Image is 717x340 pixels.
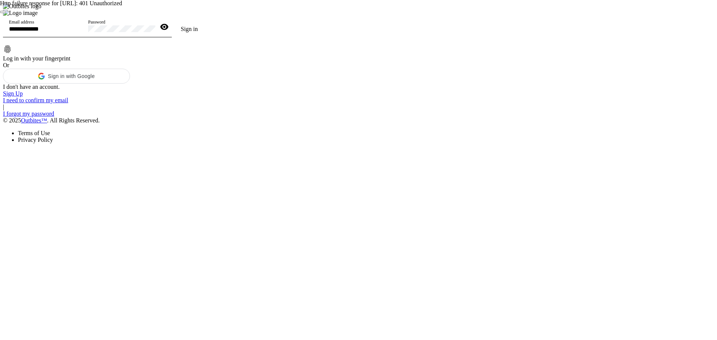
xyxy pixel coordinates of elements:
[3,90,23,97] a: Sign Up
[3,84,207,90] div: I don't have an account.
[3,104,207,110] div: |
[88,20,105,25] mat-label: Password
[3,62,207,69] div: Or
[3,10,38,16] img: Logo image
[18,130,50,136] a: Terms of Use
[21,117,47,124] a: Outbites™
[18,137,53,143] a: Privacy Policy
[172,22,207,37] button: Sign in
[3,69,130,84] div: Sign in with Google
[3,110,54,117] a: I forgot my password
[3,3,41,10] img: Outbites logo
[9,20,34,25] mat-label: Email address
[48,73,94,79] span: Sign in with Google
[3,97,68,103] a: I need to confirm my email
[181,26,198,32] span: Sign in
[3,55,207,62] div: Log in with your fingerprint
[3,117,100,124] span: © 2025 . All Rights Reserved.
